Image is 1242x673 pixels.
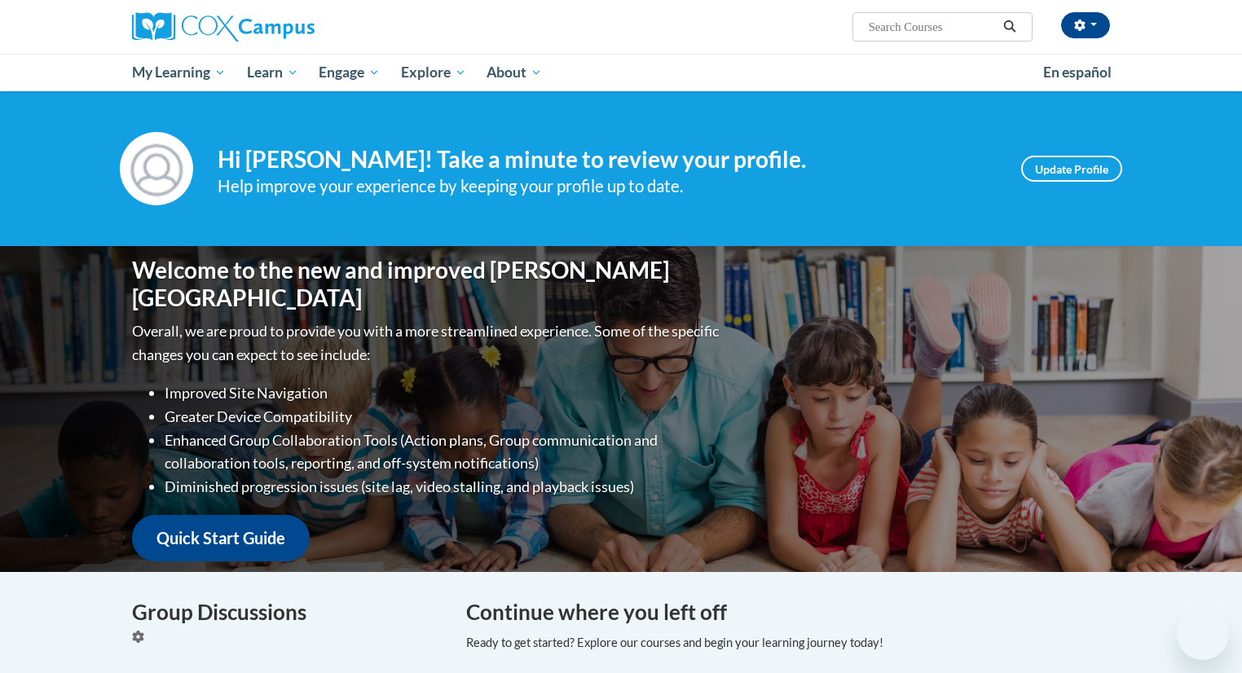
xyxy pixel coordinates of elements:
p: Overall, we are proud to provide you with a more streamlined experience. Some of the specific cha... [132,319,723,367]
a: En español [1033,55,1122,90]
li: Improved Site Navigation [165,381,723,405]
span: About [487,63,542,82]
span: Learn [247,63,298,82]
img: Profile Image [120,132,193,205]
button: Search [998,17,1022,37]
h1: Welcome to the new and improved [PERSON_NAME][GEOGRAPHIC_DATA] [132,257,723,311]
h4: Group Discussions [132,596,442,628]
button: Account Settings [1061,12,1110,38]
a: Cox Campus [132,12,442,42]
h4: Continue where you left off [466,596,1110,628]
li: Greater Device Compatibility [165,405,723,429]
div: Help improve your experience by keeping your profile up to date. [218,173,997,200]
span: Engage [319,63,380,82]
a: Update Profile [1021,156,1122,182]
img: Cox Campus [132,12,315,42]
div: Main menu [108,54,1134,91]
li: Enhanced Group Collaboration Tools (Action plans, Group communication and collaboration tools, re... [165,429,723,476]
a: Explore [390,54,477,91]
input: Search Courses [867,17,998,37]
a: Engage [308,54,390,91]
span: Explore [401,63,466,82]
a: Quick Start Guide [132,515,310,561]
a: My Learning [121,54,236,91]
a: About [477,54,553,91]
span: En español [1043,64,1112,81]
span: My Learning [132,63,226,82]
a: Learn [236,54,309,91]
li: Diminished progression issues (site lag, video stalling, and playback issues) [165,475,723,499]
iframe: Button to launch messaging window [1177,608,1229,660]
h4: Hi [PERSON_NAME]! Take a minute to review your profile. [218,146,997,174]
